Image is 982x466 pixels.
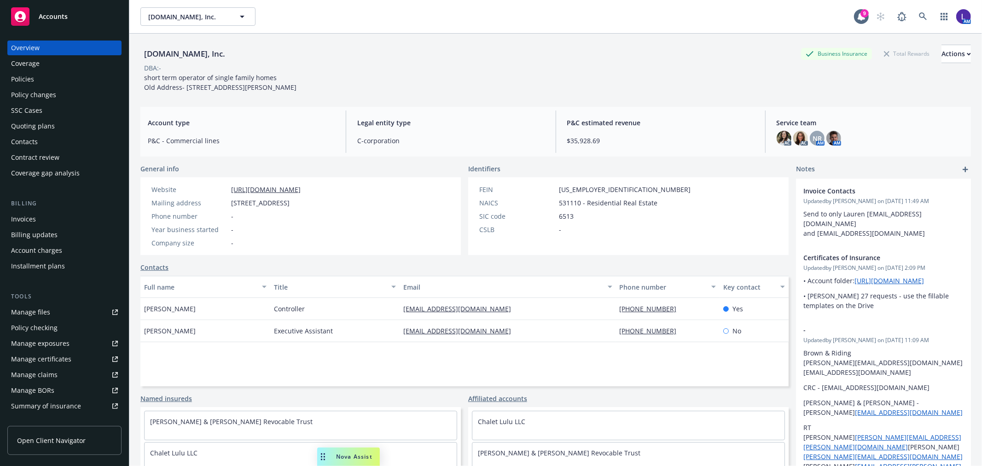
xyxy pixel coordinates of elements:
p: Brown & Riding [PERSON_NAME][EMAIL_ADDRESS][DOMAIN_NAME] [EMAIL_ADDRESS][DOMAIN_NAME] [803,348,964,377]
div: Phone number [620,282,706,292]
div: Manage claims [11,367,58,382]
span: - [231,211,233,221]
a: Report a Bug [893,7,911,26]
a: [URL][DOMAIN_NAME] [231,185,301,194]
div: Account charges [11,243,62,258]
a: Switch app [935,7,953,26]
div: Overview [11,41,40,55]
div: SIC code [479,211,555,221]
div: NAICS [479,198,555,208]
span: [US_EMPLOYER_IDENTIFICATION_NUMBER] [559,185,691,194]
p: • [PERSON_NAME] 27 requests - use the fillable templates on the Drive [803,291,964,310]
span: - [231,238,233,248]
span: [PERSON_NAME] [144,326,196,336]
a: Manage BORs [7,383,122,398]
span: Legal entity type [357,118,544,128]
a: Invoices [7,212,122,227]
a: Chalet Lulu LLC [150,449,198,457]
div: Company size [151,238,227,248]
div: Year business started [151,225,227,234]
span: Updated by [PERSON_NAME] on [DATE] 11:49 AM [803,197,964,205]
div: Phone number [151,211,227,221]
a: Contacts [140,262,169,272]
a: [PERSON_NAME][EMAIL_ADDRESS][DOMAIN_NAME] [803,452,963,461]
div: Full name [144,282,256,292]
a: add [960,164,971,175]
span: Account type [148,118,335,128]
div: Quoting plans [11,119,55,134]
a: [EMAIL_ADDRESS][DOMAIN_NAME] [403,326,518,335]
span: - [559,225,561,234]
button: Email [400,276,616,298]
a: Coverage gap analysis [7,166,122,181]
div: Contacts [11,134,38,149]
img: photo [956,9,971,24]
div: DBA: - [144,63,161,73]
div: Website [151,185,227,194]
span: - [231,225,233,234]
a: Search [914,7,932,26]
div: Coverage [11,56,40,71]
p: • Account folder: [803,276,964,285]
span: Open Client Navigator [17,436,86,445]
p: [PERSON_NAME] & [PERSON_NAME] - [PERSON_NAME] [803,398,964,417]
div: Tools [7,292,122,301]
a: Installment plans [7,259,122,274]
span: Notes [796,164,815,175]
img: photo [777,131,791,146]
a: [PERSON_NAME] & [PERSON_NAME] Revocable Trust [478,449,640,457]
span: - [803,325,940,335]
div: Drag to move [317,448,329,466]
span: Accounts [39,13,68,20]
div: Policy changes [11,87,56,102]
div: 9 [860,9,869,17]
a: [PERSON_NAME] & [PERSON_NAME] Revocable Trust [150,417,313,426]
button: Phone number [616,276,720,298]
span: C-corporation [357,136,544,146]
div: Business Insurance [801,48,872,59]
img: photo [793,131,808,146]
a: [EMAIL_ADDRESS][DOMAIN_NAME] [403,304,518,313]
div: Certificates of InsuranceUpdatedby [PERSON_NAME] on [DATE] 2:09 PM• Account folder:[URL][DOMAIN_N... [796,245,971,318]
div: Key contact [723,282,775,292]
button: Actions [941,45,971,63]
span: NR [813,134,822,143]
a: Summary of insurance [7,399,122,414]
div: Mailing address [151,198,227,208]
div: Installment plans [11,259,65,274]
div: Invoices [11,212,36,227]
div: Manage certificates [11,352,71,367]
span: Nova Assist [336,453,372,460]
div: Total Rewards [879,48,934,59]
span: Yes [732,304,743,314]
span: Identifiers [468,164,500,174]
span: 6513 [559,211,574,221]
span: short term operator of single family homes Old Address- [STREET_ADDRESS][PERSON_NAME] [144,73,296,92]
a: Quoting plans [7,119,122,134]
div: Contract review [11,150,59,165]
div: CSLB [479,225,555,234]
span: Executive Assistant [274,326,333,336]
span: 531110 - Residential Real Estate [559,198,657,208]
span: No [732,326,741,336]
button: Nova Assist [317,448,380,466]
span: [PERSON_NAME] [144,304,196,314]
span: Invoice Contacts [803,186,940,196]
span: Updated by [PERSON_NAME] on [DATE] 11:09 AM [803,336,964,344]
a: Overview [7,41,122,55]
a: [EMAIL_ADDRESS][DOMAIN_NAME] [855,408,963,417]
a: [PERSON_NAME][EMAIL_ADDRESS][PERSON_NAME][DOMAIN_NAME] [803,433,961,451]
a: Affiliated accounts [468,394,527,403]
a: Manage exposures [7,336,122,351]
span: [STREET_ADDRESS] [231,198,290,208]
a: [PHONE_NUMBER] [620,326,684,335]
p: Send to only Lauren [EMAIL_ADDRESS][DOMAIN_NAME] and [EMAIL_ADDRESS][DOMAIN_NAME] [803,209,964,238]
div: SSC Cases [11,103,42,118]
img: photo [826,131,841,146]
span: Certificates of Insurance [803,253,940,262]
div: Invoice ContactsUpdatedby [PERSON_NAME] on [DATE] 11:49 AMSend to only Lauren [EMAIL_ADDRESS][DOM... [796,179,971,245]
div: Manage exposures [11,336,70,351]
a: Manage claims [7,367,122,382]
a: Start snowing [872,7,890,26]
